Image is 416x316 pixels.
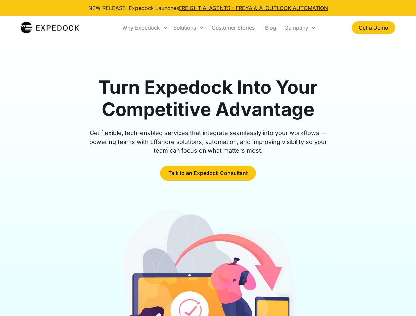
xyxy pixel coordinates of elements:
[82,76,335,120] h1: Turn Expedock Into Your Competitive Advantage
[122,24,160,31] div: Why Expedock
[173,24,196,31] div: Solutions
[282,16,319,39] div: Company
[21,21,79,34] a: home
[383,284,416,316] iframe: Chat Widget
[120,16,171,39] div: Why Expedock
[88,4,328,12] div: NEW RELEASE: Expedock Launches
[352,21,395,34] a: Get a Demo
[21,21,79,34] img: Expedock Logo
[284,24,308,31] div: Company
[82,128,335,155] div: Get flexible, tech-enabled services that integrate seamlessly into your workflows — powering team...
[160,166,256,181] a: Talk to an Expedock Consultant
[171,16,207,39] div: Solutions
[207,16,260,39] a: Customer Stories
[179,5,328,11] a: FREIGHT AI AGENTS - FREYA & AI OUTLOOK AUTOMATION
[260,16,282,39] a: Blog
